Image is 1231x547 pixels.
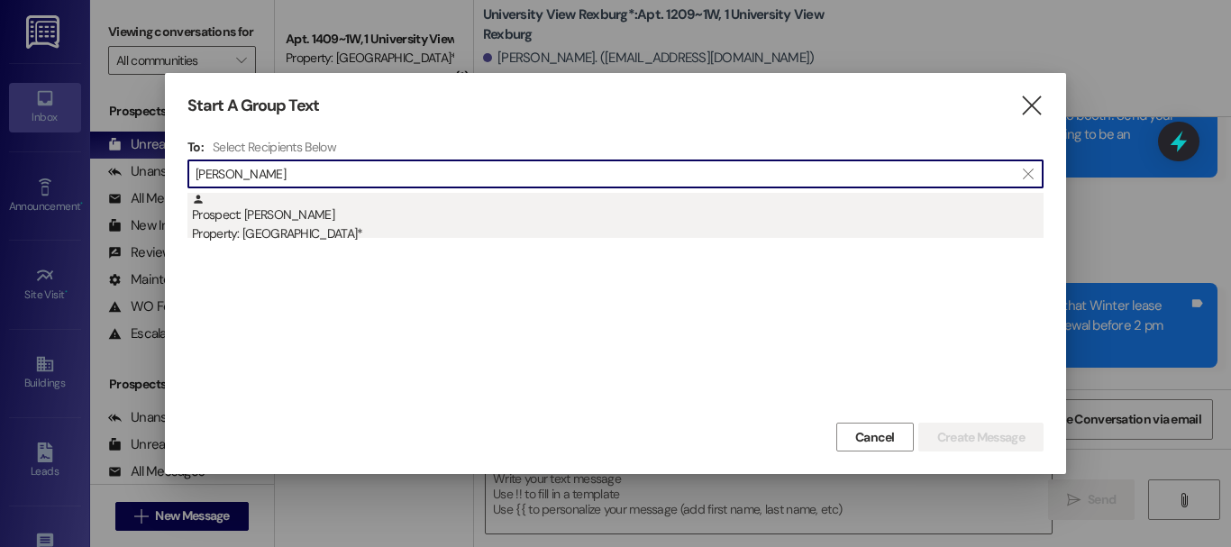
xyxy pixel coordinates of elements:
[196,161,1014,187] input: Search for any contact or apartment
[187,193,1044,238] div: Prospect: [PERSON_NAME]Property: [GEOGRAPHIC_DATA]*
[937,428,1025,447] span: Create Message
[187,139,204,155] h3: To:
[1023,167,1033,181] i: 
[213,139,336,155] h4: Select Recipients Below
[836,423,914,451] button: Cancel
[1014,160,1043,187] button: Clear text
[918,423,1044,451] button: Create Message
[192,193,1044,244] div: Prospect: [PERSON_NAME]
[1019,96,1044,115] i: 
[192,224,1044,243] div: Property: [GEOGRAPHIC_DATA]*
[187,96,319,116] h3: Start A Group Text
[855,428,895,447] span: Cancel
